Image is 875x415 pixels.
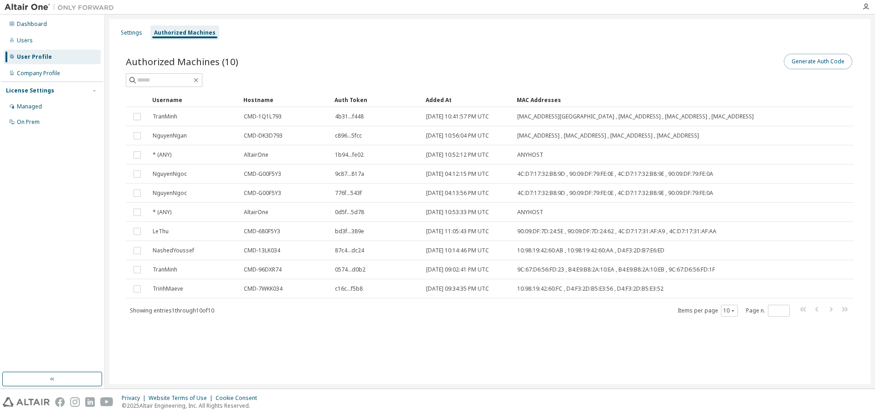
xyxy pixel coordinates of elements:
span: CMD-96DXR74 [244,266,282,273]
div: User Profile [17,53,52,61]
span: CMD-G00F5Y3 [244,190,281,197]
span: ANYHOST [517,209,543,216]
div: MAC Addresses [517,92,761,107]
span: [DATE] 09:34:35 PM UTC [426,285,489,292]
span: * (ANY) [153,209,171,216]
div: Auth Token [335,92,418,107]
span: [DATE] 10:56:04 PM UTC [426,132,489,139]
span: TrinhMaeve [153,285,183,292]
img: linkedin.svg [85,397,95,407]
span: TranMinh [153,113,177,120]
span: 9c87...817a [335,170,364,178]
span: CMD-DK3D793 [244,132,283,139]
div: Hostname [243,92,327,107]
span: 4C:D7:17:32:B8:9D , 90:09:DF:79:FE:0E , 4C:D7:17:32:B8:9E , 90:09:DF:79:FE:0A [517,170,713,178]
div: Website Terms of Use [149,395,216,402]
span: 0d5f...5d78 [335,209,364,216]
span: CMD-G00F5Y3 [244,170,281,178]
div: Cookie Consent [216,395,262,402]
span: [DATE] 04:13:56 PM UTC [426,190,489,197]
span: [DATE] 11:05:43 PM UTC [426,228,489,235]
span: CMD-1Q1L793 [244,113,282,120]
span: [MAC_ADDRESS] , [MAC_ADDRESS] , [MAC_ADDRESS] , [MAC_ADDRESS] [517,132,699,139]
span: 4b31...f448 [335,113,364,120]
span: 10:98:19:42:60:FC , D4:F3:2D:B5:E3:56 , D4:F3:2D:B5:E3:52 [517,285,664,292]
span: AltairOne [244,151,268,159]
span: 9C:67:D6:56:FD:23 , B4:E9:B8:2A:10:EA , B4:E9:B8:2A:10:EB , 9C:67:D6:56:FD:1F [517,266,715,273]
span: [DATE] 09:02:41 PM UTC [426,266,489,273]
span: NguyenNgoc [153,190,187,197]
span: [DATE] 10:41:57 PM UTC [426,113,489,120]
span: Showing entries 1 through 10 of 10 [130,307,214,314]
img: Altair One [5,3,118,12]
span: LeThu [153,228,169,235]
div: Company Profile [17,70,60,77]
span: [DATE] 04:12:15 PM UTC [426,170,489,178]
button: Generate Auth Code [784,54,852,69]
span: ANYHOST [517,151,543,159]
span: [DATE] 10:14:46 PM UTC [426,247,489,254]
img: instagram.svg [70,397,80,407]
span: 4C:D7:17:32:B8:9D , 90:09:DF:79:FE:0E , 4C:D7:17:32:B8:9E , 90:09:DF:79:FE:0A [517,190,713,197]
div: Dashboard [17,20,47,28]
img: facebook.svg [55,397,65,407]
div: Managed [17,103,42,110]
span: NguyenNgan [153,132,187,139]
div: Users [17,37,33,44]
img: youtube.svg [100,397,113,407]
span: Items per page [678,305,738,317]
div: Username [152,92,236,107]
span: NashedYoussef [153,247,194,254]
span: 0574...d0b2 [335,266,365,273]
span: CMD-7WKK034 [244,285,283,292]
div: Settings [121,29,142,36]
div: On Prem [17,118,40,126]
span: c896...5fcc [335,132,362,139]
span: NguyenNgoc [153,170,187,178]
p: © 2025 Altair Engineering, Inc. All Rights Reserved. [122,402,262,410]
div: Privacy [122,395,149,402]
span: Authorized Machines (10) [126,55,238,68]
span: Page n. [746,305,790,317]
span: AltairOne [244,209,268,216]
span: [MAC_ADDRESS][GEOGRAPHIC_DATA] , [MAC_ADDRESS] , [MAC_ADDRESS] , [MAC_ADDRESS] [517,113,754,120]
button: 10 [723,307,736,314]
span: bd3f...389e [335,228,364,235]
img: altair_logo.svg [3,397,50,407]
span: 10:98:19:42:60:AB , 10:98:19:42:60:AA , D4:F3:2D:B7:E6:ED [517,247,664,254]
span: CMD-680F5Y3 [244,228,280,235]
span: 776f...543f [335,190,362,197]
span: CMD-13LK034 [244,247,280,254]
span: c16c...f5b8 [335,285,363,292]
span: 87c4...dc24 [335,247,364,254]
span: 1b94...fe02 [335,151,364,159]
div: Authorized Machines [154,29,216,36]
span: [DATE] 10:53:33 PM UTC [426,209,489,216]
span: TranMinh [153,266,177,273]
span: * (ANY) [153,151,171,159]
span: [DATE] 10:52:12 PM UTC [426,151,489,159]
span: 90:09:DF:7D:24:5E , 90:09:DF:7D:24:62 , 4C:D7:17:31:AF:A9 , 4C:D7:17:31:AF:AA [517,228,716,235]
div: License Settings [6,87,54,94]
div: Added At [426,92,510,107]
